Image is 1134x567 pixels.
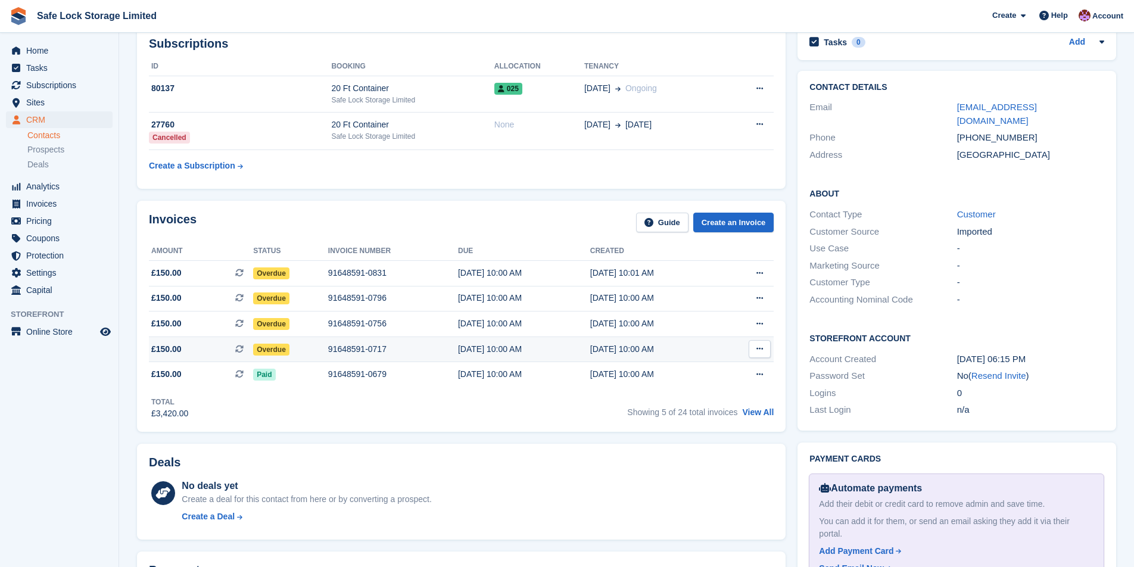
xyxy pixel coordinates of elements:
[957,209,996,219] a: Customer
[693,213,774,232] a: Create an Invoice
[26,247,98,264] span: Protection
[253,242,328,261] th: Status
[98,325,113,339] a: Preview store
[26,282,98,298] span: Capital
[182,479,431,493] div: No deals yet
[149,456,180,469] h2: Deals
[253,267,289,279] span: Overdue
[151,368,182,381] span: £150.00
[584,57,725,76] th: Tenancy
[625,119,652,131] span: [DATE]
[27,158,113,171] a: Deals
[27,144,113,156] a: Prospects
[957,369,1104,383] div: No
[957,148,1104,162] div: [GEOGRAPHIC_DATA]
[957,276,1104,289] div: -
[957,387,1104,400] div: 0
[809,83,1104,92] h2: Contact Details
[458,317,590,330] div: [DATE] 10:00 AM
[253,369,275,381] span: Paid
[26,195,98,212] span: Invoices
[328,267,458,279] div: 91648591-0831
[253,292,289,304] span: Overdue
[824,37,847,48] h2: Tasks
[26,264,98,281] span: Settings
[6,247,113,264] a: menu
[590,317,722,330] div: [DATE] 10:00 AM
[957,293,1104,307] div: -
[809,332,1104,344] h2: Storefront Account
[331,57,494,76] th: Booking
[331,82,494,95] div: 20 Ft Container
[809,208,957,222] div: Contact Type
[26,42,98,59] span: Home
[458,368,590,381] div: [DATE] 10:00 AM
[625,83,657,93] span: Ongoing
[149,132,190,144] div: Cancelled
[331,95,494,105] div: Safe Lock Storage Limited
[6,264,113,281] a: menu
[253,344,289,356] span: Overdue
[971,370,1026,381] a: Resend Invite
[149,213,197,232] h2: Invoices
[809,369,957,383] div: Password Set
[328,292,458,304] div: 91648591-0796
[6,111,113,128] a: menu
[809,403,957,417] div: Last Login
[6,282,113,298] a: menu
[151,343,182,356] span: £150.00
[992,10,1016,21] span: Create
[957,131,1104,145] div: [PHONE_NUMBER]
[182,493,431,506] div: Create a deal for this contact from here or by converting a prospect.
[26,213,98,229] span: Pricing
[151,407,188,420] div: £3,420.00
[809,148,957,162] div: Address
[458,343,590,356] div: [DATE] 10:00 AM
[149,155,243,177] a: Create a Subscription
[494,119,584,131] div: None
[584,82,610,95] span: [DATE]
[1079,10,1091,21] img: Toni Ebong
[328,317,458,330] div: 91648591-0756
[26,111,98,128] span: CRM
[149,242,253,261] th: Amount
[957,259,1104,273] div: -
[819,481,1094,496] div: Automate payments
[11,309,119,320] span: Storefront
[151,267,182,279] span: £150.00
[809,187,1104,199] h2: About
[494,57,584,76] th: Allocation
[458,242,590,261] th: Due
[590,292,722,304] div: [DATE] 10:00 AM
[590,267,722,279] div: [DATE] 10:01 AM
[331,119,494,131] div: 20 Ft Container
[27,159,49,170] span: Deals
[636,213,688,232] a: Guide
[590,343,722,356] div: [DATE] 10:00 AM
[253,318,289,330] span: Overdue
[742,407,774,417] a: View All
[1051,10,1068,21] span: Help
[149,160,235,172] div: Create a Subscription
[809,454,1104,464] h2: Payment cards
[10,7,27,25] img: stora-icon-8386f47178a22dfd0bd8f6a31ec36ba5ce8667c1dd55bd0f319d3a0aa187defe.svg
[957,403,1104,417] div: n/a
[328,368,458,381] div: 91648591-0679
[1069,36,1085,49] a: Add
[590,242,722,261] th: Created
[6,323,113,340] a: menu
[151,292,182,304] span: £150.00
[32,6,161,26] a: Safe Lock Storage Limited
[6,60,113,76] a: menu
[809,387,957,400] div: Logins
[331,131,494,142] div: Safe Lock Storage Limited
[458,292,590,304] div: [DATE] 10:00 AM
[957,225,1104,239] div: Imported
[809,259,957,273] div: Marketing Source
[6,42,113,59] a: menu
[809,276,957,289] div: Customer Type
[968,370,1029,381] span: ( )
[149,37,774,51] h2: Subscriptions
[182,510,431,523] a: Create a Deal
[819,515,1094,540] div: You can add it for them, or send an email asking they add it via their portal.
